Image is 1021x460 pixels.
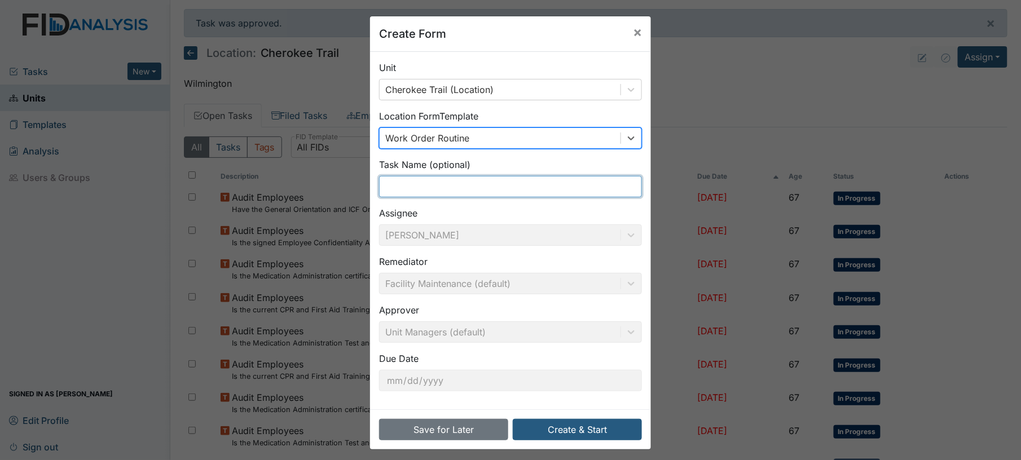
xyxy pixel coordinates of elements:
[385,131,469,145] div: Work Order Routine
[385,83,494,96] div: Cherokee Trail (Location)
[379,255,428,268] label: Remediator
[379,352,419,365] label: Due Date
[379,109,478,123] label: Location Form Template
[379,303,419,317] label: Approver
[379,25,446,42] h5: Create Form
[379,419,508,440] button: Save for Later
[513,419,642,440] button: Create & Start
[379,158,470,171] label: Task Name (optional)
[379,206,417,220] label: Assignee
[633,24,642,40] span: ×
[624,16,651,48] button: Close
[379,61,396,74] label: Unit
